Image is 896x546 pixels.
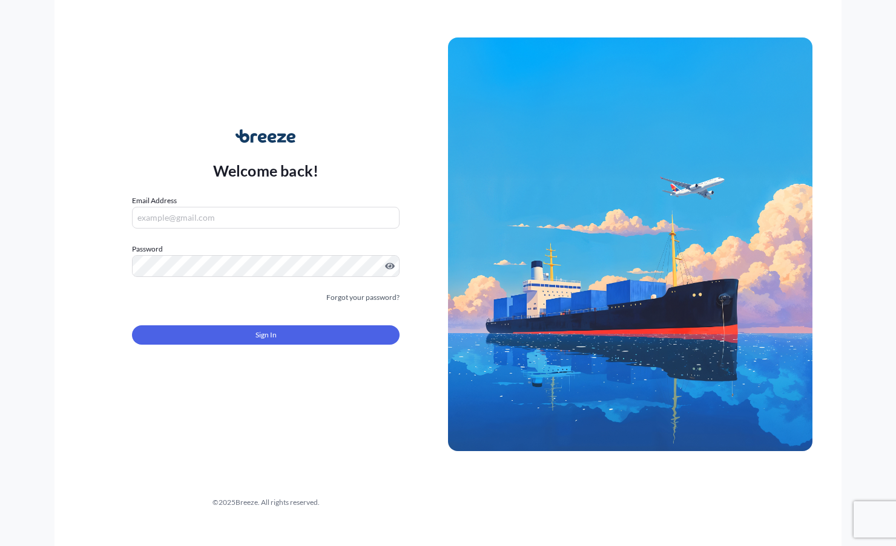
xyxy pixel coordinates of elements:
input: example@gmail.com [132,207,400,229]
div: © 2025 Breeze. All rights reserved. [84,496,448,509]
label: Email Address [132,195,177,207]
a: Forgot your password? [326,291,400,304]
button: Show password [385,261,395,271]
p: Welcome back! [213,161,319,180]
button: Sign In [132,325,400,345]
span: Sign In [255,329,277,341]
img: Ship illustration [448,37,812,451]
label: Password [132,243,400,255]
